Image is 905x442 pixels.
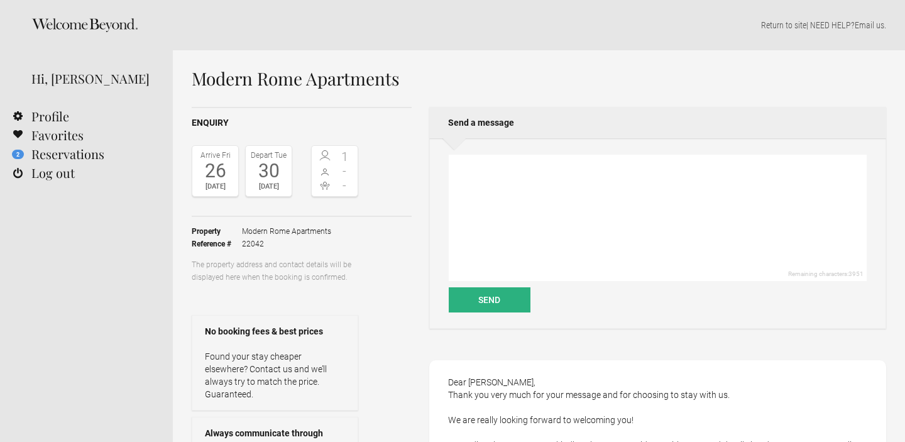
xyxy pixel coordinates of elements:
[192,258,358,284] p: The property address and contact details will be displayed here when the booking is confirmed.
[12,150,24,159] flynt-notification-badge: 2
[335,179,355,192] span: -
[761,20,806,30] a: Return to site
[192,69,886,88] h1: Modern Rome Apartments
[249,162,288,180] div: 30
[205,350,345,401] p: Found your stay cheaper elsewhere? Contact us and we’ll always try to match the price. Guaranteed.
[195,149,235,162] div: Arrive Fri
[249,149,288,162] div: Depart Tue
[205,325,345,338] strong: No booking fees & best prices
[195,162,235,180] div: 26
[335,165,355,177] span: -
[31,69,154,88] div: Hi, [PERSON_NAME]
[335,150,355,163] span: 1
[195,180,235,193] div: [DATE]
[449,287,530,312] button: Send
[242,225,331,238] span: Modern Rome Apartments
[192,238,242,250] strong: Reference #
[429,107,886,138] h2: Send a message
[192,19,886,31] p: | NEED HELP? .
[855,20,884,30] a: Email us
[192,116,412,130] h2: Enquiry
[242,238,331,250] span: 22042
[192,225,242,238] strong: Property
[249,180,288,193] div: [DATE]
